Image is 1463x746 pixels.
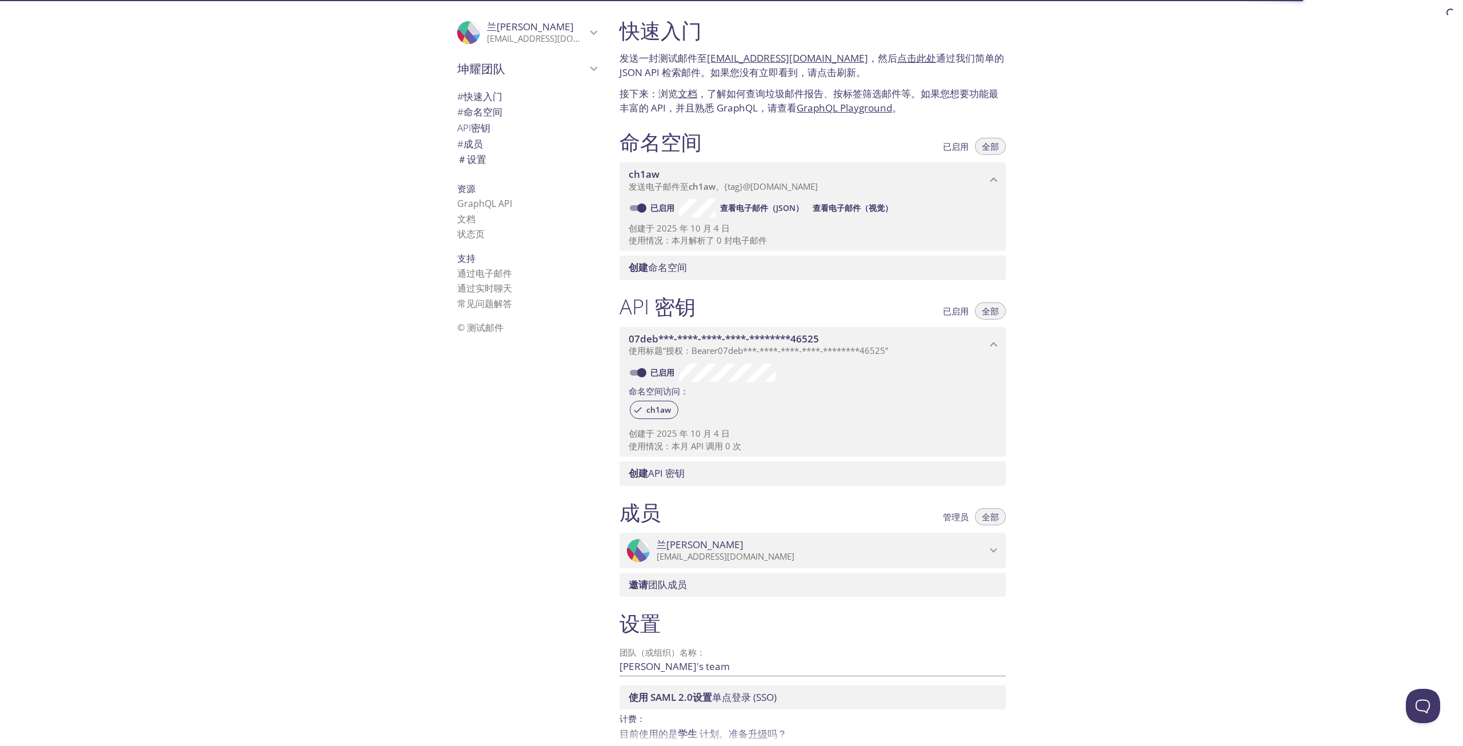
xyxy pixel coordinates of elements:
font: [EMAIL_ADDRESS][DOMAIN_NAME] [487,33,625,44]
div: 快速入门 [448,89,606,105]
font: 。 [892,101,902,114]
font: ，了解如何查询垃圾邮件报告、按标签筛选邮件等。如果您想要功能最丰富的 API，并且熟悉 GraphQL，请查看 [619,87,998,115]
div: ch1aw [630,401,678,419]
font: 单点登录 (SSO) [712,691,777,704]
a: GraphQL API [457,197,512,210]
div: 兰坤耀 [619,533,1006,568]
a: GraphQL Playground [797,101,892,114]
font: 邀请 [629,578,648,591]
div: 设置 SSO [619,685,1006,709]
font: 全部 [982,511,999,522]
font: ＃ [457,153,467,166]
div: 团队设置 [448,151,606,167]
font: 查看电子邮件（JSON） [720,202,804,213]
font: ch1aw [646,404,671,415]
button: 已启用 [936,138,976,155]
font: [PERSON_NAME] [497,20,574,33]
font: ch1aw [689,181,715,192]
button: 全部 [975,302,1006,320]
font: 通过电子邮件 [457,267,512,280]
font: 通过实时聊天 [457,282,512,294]
font: 全部 [982,305,999,317]
font: 吗？ [768,727,787,740]
font: 成员 [463,137,483,150]
font: 创建 [629,428,646,439]
font: 使用标题“授权：Bearer [629,345,718,356]
a: 文档 [457,213,475,225]
font: 解答 [494,297,512,310]
div: 命名空间 [448,104,606,120]
font: 。 [715,181,724,192]
a: 升级 [748,727,768,740]
font: 资源 [457,182,475,195]
div: ch1aw 命名空间 [619,162,1006,198]
font: 兰 [487,20,497,33]
font: API 密钥 [648,466,685,480]
font: 通过我们简单的 JSON API 检索邮件。如果您没有立即看到，请点击刷新。 [619,51,1004,79]
font: 使用情况：本月 API 调用 0 次 [629,440,741,452]
font: ” [885,345,888,356]
font: 支持 [457,252,475,265]
font: # [457,90,463,103]
font: 使用 SAML 2.0设置 [629,691,712,704]
font: ，然后 [868,51,897,65]
font: 于 2025 年 10 月 4 日 [646,222,730,234]
font: 发送一封测试邮件至 [619,51,707,65]
font: # [457,105,463,118]
font: 学生 [678,727,697,740]
a: 文档 [678,87,697,100]
font: 创建 [629,222,646,234]
a: 点击此处 [897,51,936,65]
div: 创建 API 密钥 [619,461,1006,485]
div: 邀请团队成员 [619,573,1006,597]
div: 成员 [448,136,606,152]
button: 查看电子邮件（视觉） [808,199,897,217]
font: 设置 [467,153,486,166]
font: 已启用 [943,305,969,317]
font: 团队成员 [648,578,687,591]
font: 已启用 [650,367,674,378]
font: 设置 [619,609,661,637]
font: # [457,137,463,150]
div: API 密钥 [448,120,606,136]
button: 已启用 [936,302,976,320]
div: 兰坤耀 [448,14,606,51]
font: 使用情况：本月解析了 0 封电子邮件 [629,234,767,246]
div: 坤耀团队 [448,54,606,83]
div: 创建命名空间 [619,256,1006,280]
font: [PERSON_NAME] [666,538,744,551]
font: 命名空间 [648,261,687,274]
font: 创建 [629,261,648,274]
font: 成员 [619,498,661,526]
font: 于 2025 年 10 月 4 日 [646,428,730,439]
font: 已启用 [650,202,674,213]
font: API [457,121,471,134]
font: © 测试邮件 [457,321,503,334]
font: 常见问题 [457,297,494,310]
font: 兰 [657,538,666,551]
font: 准备 [729,727,748,740]
font: 命名空间访问： [629,385,689,397]
font: [EMAIL_ADDRESS][DOMAIN_NAME] [657,550,794,562]
font: 发送电子邮件至 [629,181,689,192]
font: @[DOMAIN_NAME] [743,181,818,192]
a: [EMAIL_ADDRESS][DOMAIN_NAME] [707,51,868,65]
font: 团队（或组织）名称： [619,647,705,658]
font: 命名空间 [619,127,702,156]
font: 坤耀团队 [457,60,505,77]
font: 快速入门 [619,16,702,45]
font: 目前使用的是 [619,727,678,740]
font: {tag} [724,181,743,192]
iframe: 求助童子军信标 - 开放 [1406,689,1440,723]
